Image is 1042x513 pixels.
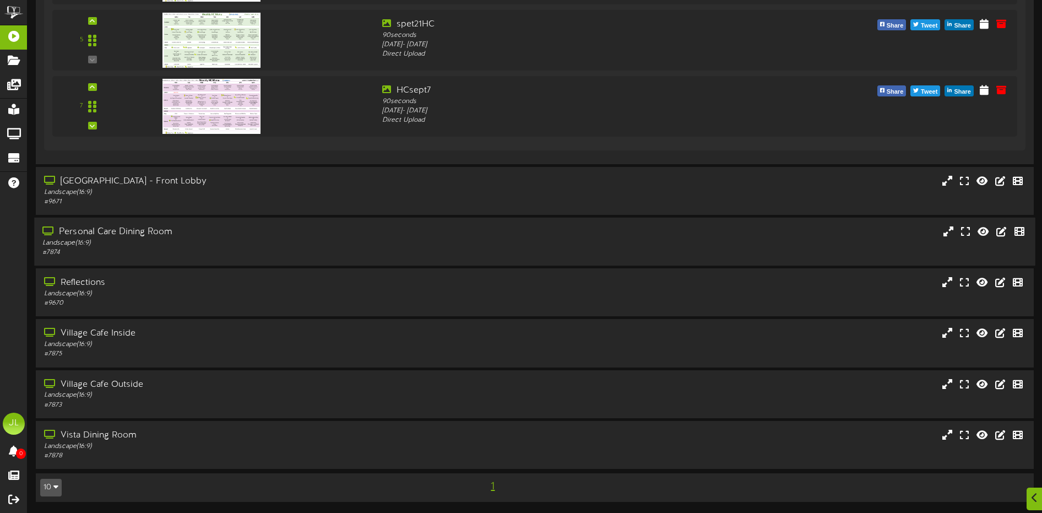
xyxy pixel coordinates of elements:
[162,13,260,68] img: 7cb96bb6-6a54-43fc-bf6d-ca857499a357.jpg
[952,86,973,98] span: Share
[44,289,443,299] div: Landscape ( 16:9 )
[44,327,443,340] div: Village Cafe Inside
[910,19,940,30] button: Tweet
[44,277,443,289] div: Reflections
[877,85,907,96] button: Share
[884,86,906,98] span: Share
[488,480,497,493] span: 1
[877,19,907,30] button: Share
[884,20,906,32] span: Share
[42,248,443,257] div: # 7874
[42,226,443,239] div: Personal Care Dining Room
[945,85,974,96] button: Share
[44,442,443,451] div: Landscape ( 16:9 )
[382,40,768,50] div: [DATE] - [DATE]
[919,20,940,32] span: Tweet
[382,116,768,125] div: Direct Upload
[382,106,768,116] div: [DATE] - [DATE]
[44,197,443,207] div: # 9671
[44,349,443,359] div: # 7875
[44,340,443,349] div: Landscape ( 16:9 )
[44,451,443,461] div: # 7878
[44,391,443,400] div: Landscape ( 16:9 )
[945,19,974,30] button: Share
[44,188,443,197] div: Landscape ( 16:9 )
[44,401,443,410] div: # 7873
[44,379,443,391] div: Village Cafe Outside
[16,449,26,459] span: 0
[42,239,443,248] div: Landscape ( 16:9 )
[382,84,768,97] div: HCsept7
[162,79,260,134] img: e2f82a38-88e7-432f-b2e0-1d1ca332c25f.jpg
[382,50,768,59] div: Direct Upload
[952,20,973,32] span: Share
[44,175,443,188] div: [GEOGRAPHIC_DATA] - Front Lobby
[382,31,768,40] div: 90 seconds
[382,97,768,106] div: 90 seconds
[382,18,768,31] div: spet21HC
[919,86,940,98] span: Tweet
[3,413,25,435] div: JL
[910,85,940,96] button: Tweet
[44,299,443,308] div: # 9670
[40,479,62,496] button: 10
[44,429,443,442] div: Vista Dining Room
